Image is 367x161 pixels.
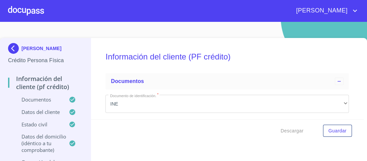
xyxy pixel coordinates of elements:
span: Descargar [281,127,304,135]
button: Descargar [278,125,306,137]
p: Datos del domicilio (idéntico a tu comprobante) [8,133,69,153]
button: account of current user [291,5,359,16]
p: Documentos [8,96,69,103]
p: Datos del cliente [8,109,69,115]
p: Información del cliente (PF crédito) [8,75,83,91]
div: INE [105,95,349,113]
p: [PERSON_NAME] [21,46,61,51]
div: Documentos [105,73,349,89]
span: Guardar [328,127,347,135]
span: Documentos [111,78,144,84]
button: Guardar [323,125,352,137]
span: [PERSON_NAME] [291,5,351,16]
p: Crédito Persona Física [8,56,83,65]
img: Docupass spot blue [8,43,21,54]
div: [PERSON_NAME] [8,43,83,56]
p: Estado Civil [8,121,69,128]
h5: Información del cliente (PF crédito) [105,43,349,71]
